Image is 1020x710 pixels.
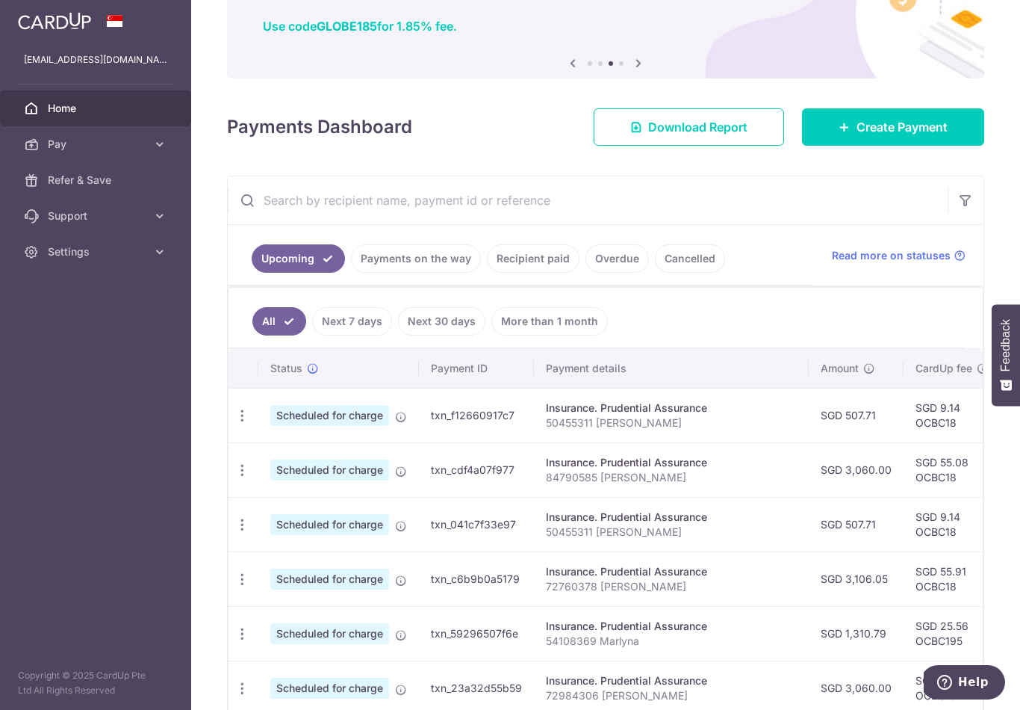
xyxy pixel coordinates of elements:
[419,442,534,497] td: txn_cdf4a07f977
[904,388,1001,442] td: SGD 9.14 OCBC18
[904,497,1001,552] td: SGD 9.14 OCBC18
[802,108,984,146] a: Create Payment
[18,12,91,30] img: CardUp
[419,388,534,442] td: txn_f12660917c7
[915,361,972,376] span: CardUp fee
[904,552,1001,606] td: SGD 55.91 OCBC18
[270,678,389,699] span: Scheduled for charge
[594,108,784,146] a: Download Report
[270,623,389,644] span: Scheduled for charge
[228,176,948,224] input: Search by recipient name, payment id or reference
[398,307,485,336] a: Next 30 days
[992,304,1020,406] button: Feedback - Show survey
[546,673,797,688] div: Insurance. Prudential Assurance
[270,569,389,590] span: Scheduled for charge
[585,244,649,273] a: Overdue
[546,455,797,470] div: Insurance. Prudential Assurance
[317,19,377,34] b: GLOBE185
[546,401,797,416] div: Insurance. Prudential Assurance
[48,173,146,188] span: Refer & Save
[48,101,146,116] span: Home
[24,52,167,67] p: [EMAIL_ADDRESS][DOMAIN_NAME]
[270,514,389,535] span: Scheduled for charge
[924,665,1005,703] iframe: Opens a widget where you can find more information
[270,361,302,376] span: Status
[832,248,965,263] a: Read more on statuses
[419,606,534,661] td: txn_59296507f6e
[312,307,392,336] a: Next 7 days
[809,606,904,661] td: SGD 1,310.79
[227,114,412,141] h4: Payments Dashboard
[252,307,306,336] a: All
[856,118,948,136] span: Create Payment
[655,244,725,273] a: Cancelled
[546,634,797,649] p: 54108369 Marlyna
[487,244,579,273] a: Recipient paid
[491,307,608,336] a: More than 1 month
[546,579,797,594] p: 72760378 [PERSON_NAME]
[48,137,146,152] span: Pay
[546,619,797,634] div: Insurance. Prudential Assurance
[821,361,859,376] span: Amount
[419,497,534,552] td: txn_041c7f33e97
[904,606,1001,661] td: SGD 25.56 OCBC195
[534,349,809,388] th: Payment details
[419,349,534,388] th: Payment ID
[904,442,1001,497] td: SGD 55.08 OCBC18
[546,688,797,703] p: 72984306 [PERSON_NAME]
[48,209,146,223] span: Support
[809,552,904,606] td: SGD 3,106.05
[648,118,747,136] span: Download Report
[48,244,146,259] span: Settings
[832,248,951,263] span: Read more on statuses
[419,552,534,606] td: txn_c6b9b0a5179
[809,388,904,442] td: SGD 507.71
[546,510,797,525] div: Insurance. Prudential Assurance
[546,416,797,430] p: 50455311 [PERSON_NAME]
[351,244,481,273] a: Payments on the way
[546,564,797,579] div: Insurance. Prudential Assurance
[270,405,389,426] span: Scheduled for charge
[270,460,389,481] span: Scheduled for charge
[546,470,797,485] p: 84790585 [PERSON_NAME]
[809,497,904,552] td: SGD 507.71
[263,19,457,34] a: Use codeGLOBE185for 1.85% fee.
[999,319,1013,371] span: Feedback
[252,244,345,273] a: Upcoming
[809,442,904,497] td: SGD 3,060.00
[546,525,797,540] p: 50455311 [PERSON_NAME]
